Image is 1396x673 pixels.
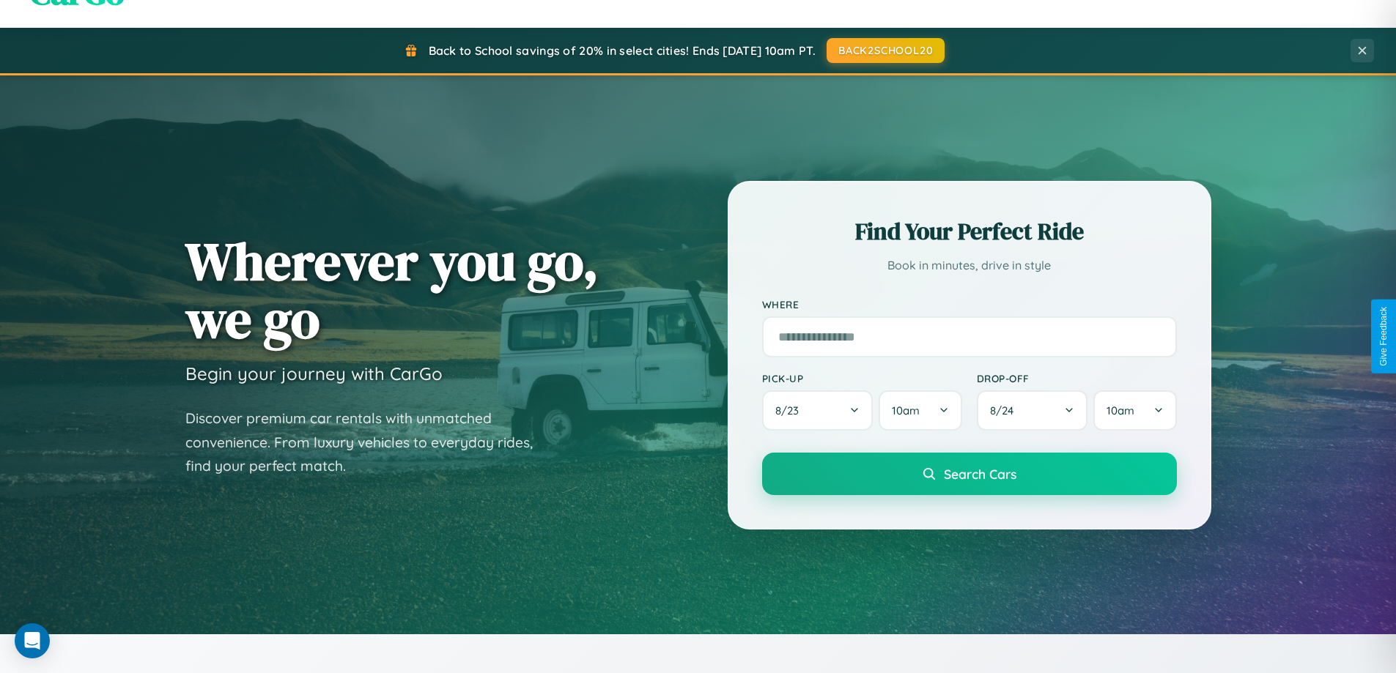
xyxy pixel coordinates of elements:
span: Search Cars [944,466,1016,482]
button: 8/23 [762,390,874,431]
button: Search Cars [762,453,1177,495]
label: Drop-off [977,372,1177,384]
div: Give Feedback [1378,307,1389,366]
p: Book in minutes, drive in style [762,255,1177,276]
button: 8/24 [977,390,1088,431]
h3: Begin your journey with CarGo [185,362,443,384]
button: BACK2SCHOOL20 [827,38,945,63]
label: Where [762,298,1177,311]
span: 8 / 24 [990,404,1021,417]
span: 8 / 23 [775,404,806,417]
p: Discover premium car rentals with unmatched convenience. From luxury vehicles to everyday rides, ... [185,406,552,478]
label: Pick-up [762,372,962,384]
div: Open Intercom Messenger [15,623,50,658]
span: Back to School savings of 20% in select cities! Ends [DATE] 10am PT. [429,43,816,58]
h2: Find Your Perfect Ride [762,215,1177,248]
span: 10am [1107,404,1134,417]
button: 10am [879,390,961,431]
h1: Wherever you go, we go [185,232,599,348]
button: 10am [1093,390,1176,431]
span: 10am [892,404,920,417]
